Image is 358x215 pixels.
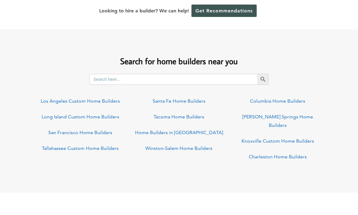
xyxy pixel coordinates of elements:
[191,5,257,17] a: Get Recommendations
[154,114,204,120] a: Tacoma Home Builders
[241,138,314,144] a: Knoxville Custom Home Builders
[250,98,305,104] a: Columbia Home Builders
[42,114,119,120] a: Long Island Custom Home Builders
[242,114,313,128] a: [PERSON_NAME] Springs Home Builders
[135,130,223,135] a: Home Builders in [GEOGRAPHIC_DATA]
[249,154,307,160] a: Charleston Home Builders
[153,98,205,104] a: Santa Fe Home Builders
[41,98,120,104] a: Los Angeles Custom Home Builders
[42,145,119,151] a: Tallahassee Custom Home Builders
[241,171,351,208] iframe: Drift Widget Chat Controller
[89,74,258,85] input: Search here...
[145,145,212,151] a: Winston-Salem Home Builders
[260,76,266,83] svg: Search
[48,130,112,135] a: San Francisco Home Builders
